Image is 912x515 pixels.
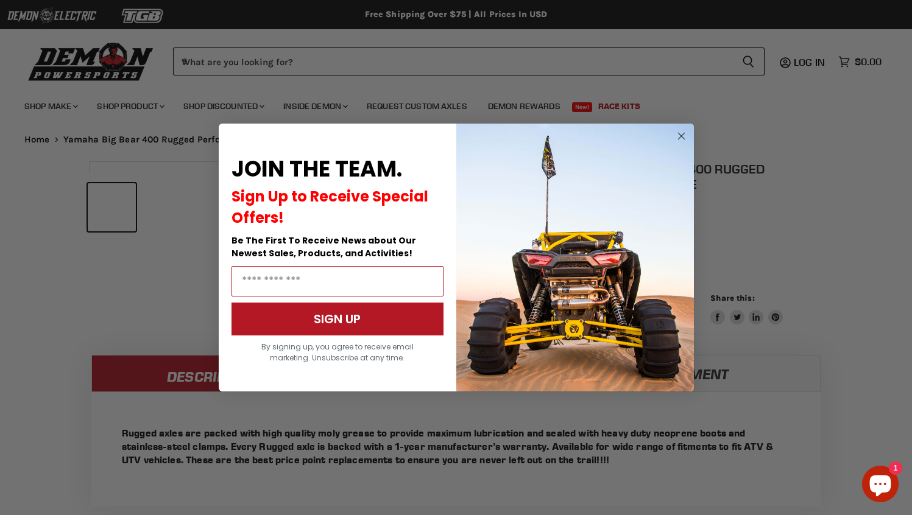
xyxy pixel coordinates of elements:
[674,128,689,144] button: Close dialog
[232,153,402,184] span: JOIN THE TEAM.
[232,303,444,335] button: SIGN UP
[858,466,902,505] inbox-online-store-chat: Shopify online store chat
[261,342,414,363] span: By signing up, you agree to receive email marketing. Unsubscribe at any time.
[232,266,444,296] input: Email Address
[456,124,694,391] img: a9095488-b6e7-41ba-879d-588abfab540b.jpeg
[232,186,428,228] span: Sign Up to Receive Special Offers!
[232,234,416,259] span: Be The First To Receive News about Our Newest Sales, Products, and Activities!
